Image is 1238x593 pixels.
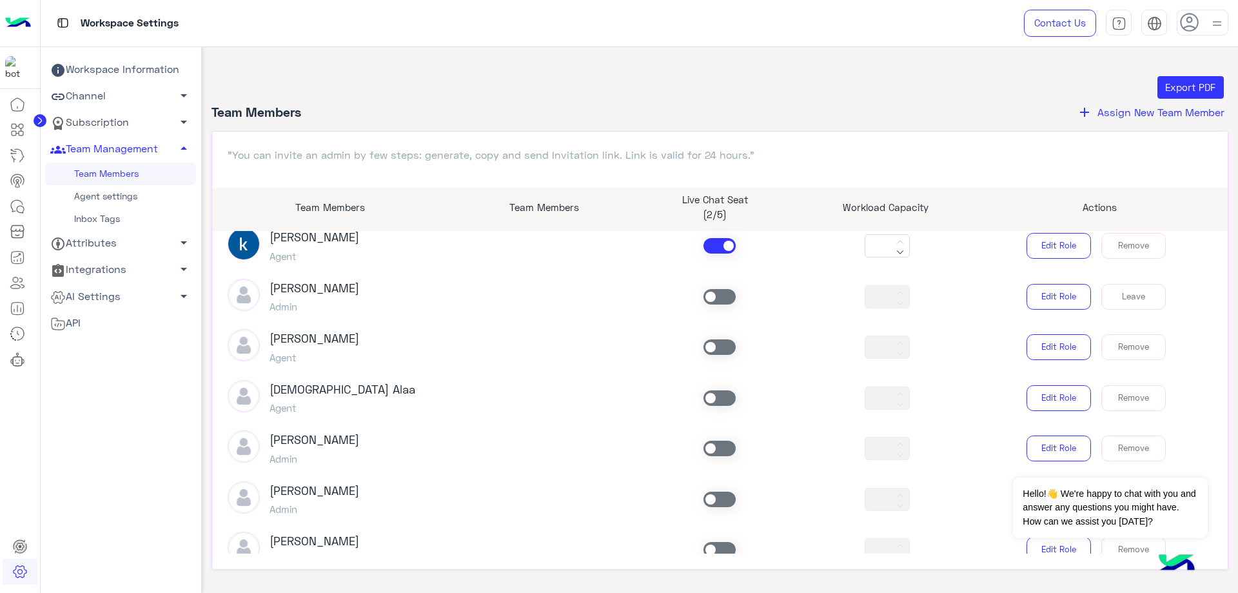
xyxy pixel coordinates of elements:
h3: [PERSON_NAME] [270,332,359,346]
a: Channel [45,83,196,110]
p: Workload Capacity [810,200,961,215]
button: Edit Role [1027,334,1091,360]
h5: Admin [270,503,359,515]
button: Leave [1101,284,1166,310]
a: Attributes [45,230,196,257]
span: Export PDF [1165,81,1215,93]
a: Team Members [45,163,196,185]
img: defaultAdmin.png [228,279,260,311]
button: Edit Role [1027,436,1091,461]
img: hulul-logo.png [1154,541,1199,587]
p: (2/5) [639,207,791,222]
button: Remove [1101,436,1166,461]
button: Edit Role [1027,233,1091,259]
button: Remove [1101,334,1166,360]
button: Export PDF [1157,76,1224,99]
h3: [PERSON_NAME] [270,433,359,447]
button: Remove [1101,385,1166,411]
a: Subscription [45,110,196,136]
img: ACg8ocJgZrH2hNVmQ3Xh4ROP4VqwmVODDK370JLJ8G7KijOnTKt7Mg=s96-c [228,228,260,260]
a: Inbox Tags [45,208,196,230]
h3: [DEMOGRAPHIC_DATA] alaa [270,383,415,397]
button: Remove [1101,233,1166,259]
h5: Agent [270,402,415,414]
a: Workspace Information [45,57,196,83]
h3: [PERSON_NAME] [270,281,359,296]
a: API [45,310,196,336]
button: Edit Role [1027,385,1091,411]
span: arrow_drop_down [176,261,192,277]
img: defaultAdmin.png [228,380,260,412]
p: Team Members [468,200,620,215]
button: Edit Role [1027,284,1091,310]
a: Agent settings [45,185,196,208]
span: arrow_drop_up [176,141,192,156]
span: arrow_drop_down [176,114,192,130]
h3: [PERSON_NAME] [270,484,359,498]
img: profile [1209,15,1225,32]
a: Team Management [45,136,196,163]
img: defaultAdmin.png [228,430,260,463]
span: Assign New Team Member [1097,106,1224,118]
button: Edit Role [1027,537,1091,563]
img: Logo [5,10,31,37]
h4: Team Members [211,104,301,121]
i: add [1077,105,1092,120]
a: tab [1106,10,1132,37]
h5: Admin [270,301,359,312]
h3: [PERSON_NAME] [270,534,359,548]
img: tab [55,15,71,31]
img: 713415422032625 [5,56,28,79]
button: Remove [1101,537,1166,563]
span: arrow_drop_down [176,288,192,304]
span: arrow_drop_down [176,88,192,103]
p: Live Chat Seat [639,192,791,207]
p: "You can invite an admin by few steps: generate, copy and send Invitation link. Link is valid for... [228,147,1213,163]
img: defaultAdmin.png [228,329,260,361]
p: Workspace Settings [81,15,179,32]
span: API [50,315,81,332]
span: arrow_drop_down [176,235,192,250]
h3: [PERSON_NAME] [270,230,359,245]
p: Team Members [212,200,449,215]
a: Contact Us [1024,10,1096,37]
a: AI Settings [45,283,196,310]
img: tab [1112,16,1126,31]
img: defaultAdmin.png [228,481,260,514]
h5: Agent [270,352,359,363]
span: Hello!👋 We're happy to chat with you and answer any questions you might have. How can we assist y... [1013,477,1207,538]
h5: Agent [270,250,359,262]
button: addAssign New Team Member [1073,104,1228,121]
img: defaultAdmin.png [228,532,260,564]
p: Actions [981,200,1218,215]
img: tab [1147,16,1162,31]
h5: Admin [270,453,359,465]
a: Integrations [45,257,196,283]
